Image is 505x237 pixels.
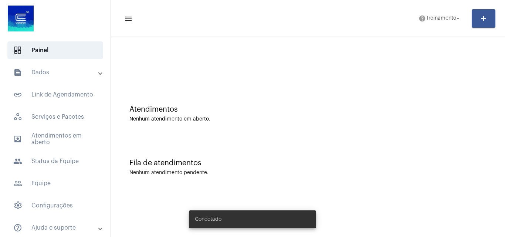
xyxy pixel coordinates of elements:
[7,197,103,214] span: Configurações
[13,179,22,188] mat-icon: sidenav icon
[13,135,22,143] mat-icon: sidenav icon
[7,175,103,192] span: Equipe
[7,130,103,148] span: Atendimentos em aberto
[13,223,99,232] mat-panel-title: Ajuda e suporte
[13,157,22,166] mat-icon: sidenav icon
[4,64,111,81] mat-expansion-panel-header: sidenav iconDados
[129,170,209,176] div: Nenhum atendimento pendente.
[479,14,488,23] mat-icon: add
[4,219,111,237] mat-expansion-panel-header: sidenav iconAjuda e suporte
[129,159,487,167] div: Fila de atendimentos
[13,46,22,55] span: sidenav icon
[414,11,466,26] button: Treinamento
[129,116,487,122] div: Nenhum atendimento em aberto.
[6,4,35,33] img: d4669ae0-8c07-2337-4f67-34b0df7f5ae4.jpeg
[13,112,22,121] span: sidenav icon
[13,90,22,99] mat-icon: sidenav icon
[13,223,22,232] mat-icon: sidenav icon
[7,41,103,59] span: Painel
[124,14,132,23] mat-icon: sidenav icon
[426,16,456,21] span: Treinamento
[13,68,22,77] mat-icon: sidenav icon
[13,201,22,210] span: sidenav icon
[455,15,461,22] mat-icon: arrow_drop_down
[7,86,103,104] span: Link de Agendamento
[7,108,103,126] span: Serviços e Pacotes
[13,68,99,77] mat-panel-title: Dados
[418,15,426,22] mat-icon: help
[195,216,221,223] span: Conectado
[129,105,487,114] div: Atendimentos
[7,152,103,170] span: Status da Equipe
